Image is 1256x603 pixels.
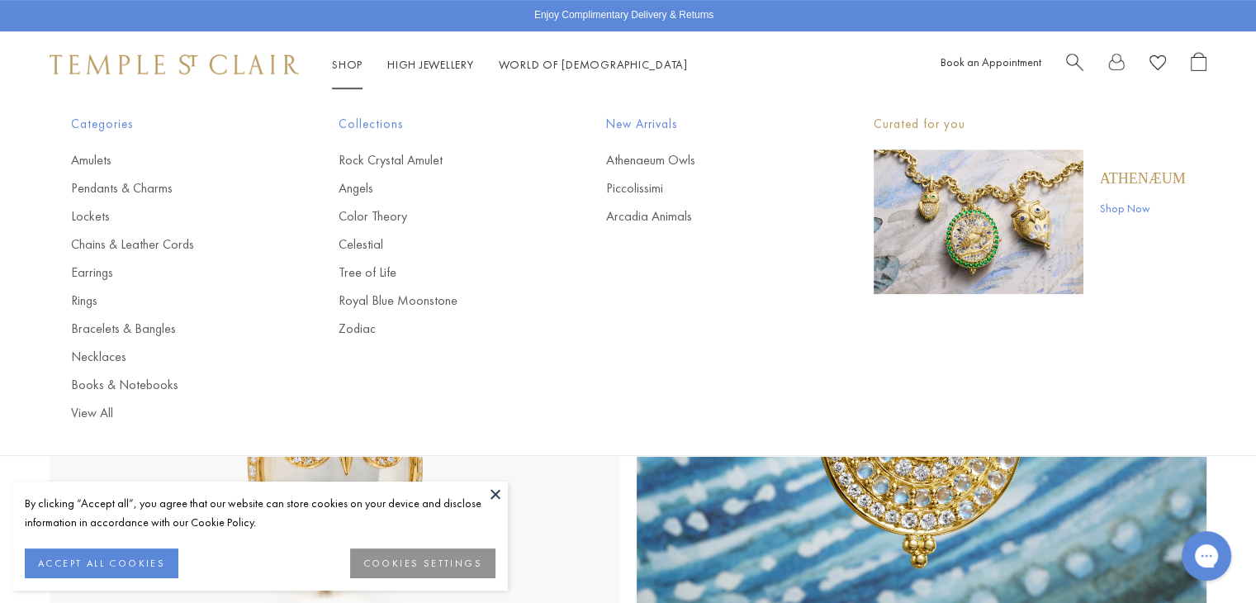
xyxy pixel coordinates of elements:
[332,55,688,75] nav: Main navigation
[332,57,363,72] a: ShopShop
[339,207,540,226] a: Color Theory
[25,494,495,532] div: By clicking “Accept all”, you agree that our website can store cookies on your device and disclos...
[339,179,540,197] a: Angels
[50,55,299,74] img: Temple St. Clair
[1173,525,1239,586] iframe: Gorgias live chat messenger
[339,264,540,282] a: Tree of Life
[71,320,273,338] a: Bracelets & Bangles
[71,179,273,197] a: Pendants & Charms
[71,404,273,422] a: View All
[606,114,808,135] span: New Arrivals
[1100,199,1186,217] a: Shop Now
[1191,52,1206,78] a: Open Shopping Bag
[941,55,1041,69] a: Book an Appointment
[606,151,808,169] a: Athenaeum Owls
[71,348,273,366] a: Necklaces
[71,151,273,169] a: Amulets
[71,114,273,135] span: Categories
[71,264,273,282] a: Earrings
[71,207,273,226] a: Lockets
[71,235,273,254] a: Chains & Leather Cords
[71,292,273,310] a: Rings
[339,292,540,310] a: Royal Blue Moonstone
[1149,52,1166,78] a: View Wishlist
[71,376,273,394] a: Books & Notebooks
[606,207,808,226] a: Arcadia Animals
[339,151,540,169] a: Rock Crystal Amulet
[606,179,808,197] a: Piccolissimi
[25,548,178,578] button: ACCEPT ALL COOKIES
[874,114,1186,135] p: Curated for you
[350,548,495,578] button: COOKIES SETTINGS
[1100,169,1186,188] a: Athenæum
[1066,52,1083,78] a: Search
[534,7,713,24] p: Enjoy Complimentary Delivery & Returns
[339,114,540,135] span: Collections
[339,320,540,338] a: Zodiac
[339,235,540,254] a: Celestial
[499,57,688,72] a: World of [DEMOGRAPHIC_DATA]World of [DEMOGRAPHIC_DATA]
[387,57,474,72] a: High JewelleryHigh Jewellery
